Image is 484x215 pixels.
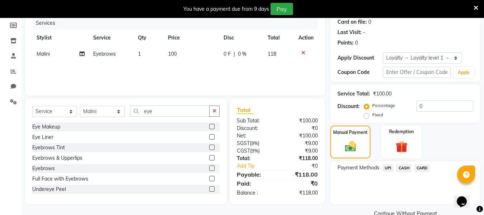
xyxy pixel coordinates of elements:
[130,106,210,117] input: Search or Scan
[337,39,354,47] div: Points:
[277,189,323,197] div: ₹118.00
[355,39,358,47] div: 0
[237,148,250,154] span: CGST
[368,18,371,26] div: 0
[134,30,164,46] th: Qty
[234,50,235,58] span: |
[454,186,477,208] iframe: chat widget
[238,50,246,58] span: 0 %
[454,67,474,78] button: Apply
[33,17,323,30] div: Services
[219,30,263,46] th: Disc
[32,175,88,183] div: Full Face with Eyebrows
[32,186,66,193] div: Undereye Peel
[270,3,293,15] button: Pay
[392,139,411,154] img: _gift.svg
[277,170,323,179] div: ₹118.00
[337,164,379,172] span: Payment Methods
[32,144,65,151] div: Eyebrows Tint
[337,29,361,36] div: Last Visit:
[231,179,277,188] div: Paid:
[32,134,53,141] div: Eye Liner
[37,51,50,57] span: Malini
[285,162,324,170] div: ₹0
[277,140,323,147] div: ₹9.00
[32,30,89,46] th: Stylist
[372,112,383,118] label: Fixed
[277,179,323,188] div: ₹0
[251,148,258,154] span: 9%
[277,125,323,132] div: ₹0
[251,140,258,146] span: 9%
[396,164,412,172] span: CASH
[164,30,219,46] th: Price
[237,106,253,114] span: Total
[277,147,323,155] div: ₹9.00
[277,132,323,140] div: ₹100.00
[337,69,383,76] div: Coupon Code
[373,90,392,98] div: ₹100.00
[268,51,276,57] span: 118
[337,90,370,98] div: Service Total:
[333,129,368,136] label: Manual Payment
[224,50,231,58] span: 0 F
[363,29,365,36] div: -
[231,117,277,125] div: Sub Total:
[383,67,451,78] input: Enter Offer / Coupon Code
[263,30,294,46] th: Total
[93,51,116,57] span: Eyebrows
[337,18,367,26] div: Card on file:
[138,51,141,57] span: 1
[32,123,60,131] div: Eye Makeup
[341,140,360,153] img: _cash.svg
[183,5,269,13] div: You have a payment due from 9 days
[32,154,82,162] div: Eyebrows & Upperlips
[389,128,414,135] label: Redemption
[231,155,277,162] div: Total:
[294,30,318,46] th: Action
[231,125,277,132] div: Discount:
[231,189,277,197] div: Balance :
[237,140,250,146] span: SGST
[231,132,277,140] div: Net:
[414,164,430,172] span: CARD
[231,170,277,179] div: Payable:
[372,102,395,109] label: Percentage
[89,30,134,46] th: Service
[32,165,55,172] div: Eyebrows
[277,155,323,162] div: ₹118.00
[231,140,277,147] div: ( )
[231,162,285,170] a: Add Tip
[231,147,277,155] div: ( )
[168,51,177,57] span: 100
[337,103,360,110] div: Discount:
[277,117,323,125] div: ₹100.00
[337,54,383,62] div: Apply Discount
[382,164,393,172] span: UPI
